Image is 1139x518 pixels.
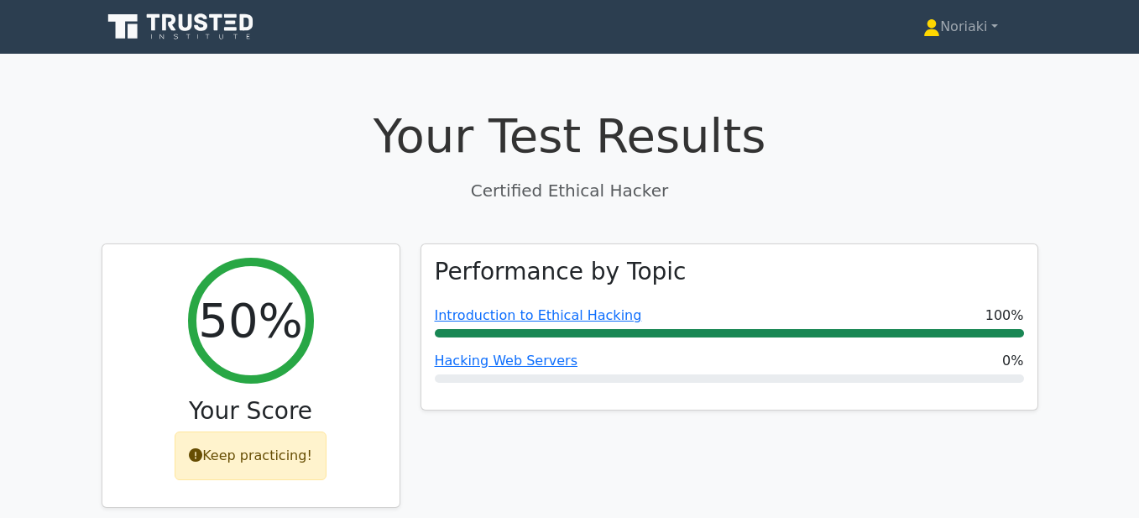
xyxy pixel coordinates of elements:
[198,292,302,348] h2: 50%
[883,10,1037,44] a: Noriaki
[102,107,1038,164] h1: Your Test Results
[102,178,1038,203] p: Certified Ethical Hacker
[116,397,386,426] h3: Your Score
[435,307,642,323] a: Introduction to Ethical Hacking
[1002,351,1023,371] span: 0%
[985,306,1024,326] span: 100%
[175,432,327,480] div: Keep practicing!
[435,258,687,286] h3: Performance by Topic
[435,353,578,369] a: Hacking Web Servers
